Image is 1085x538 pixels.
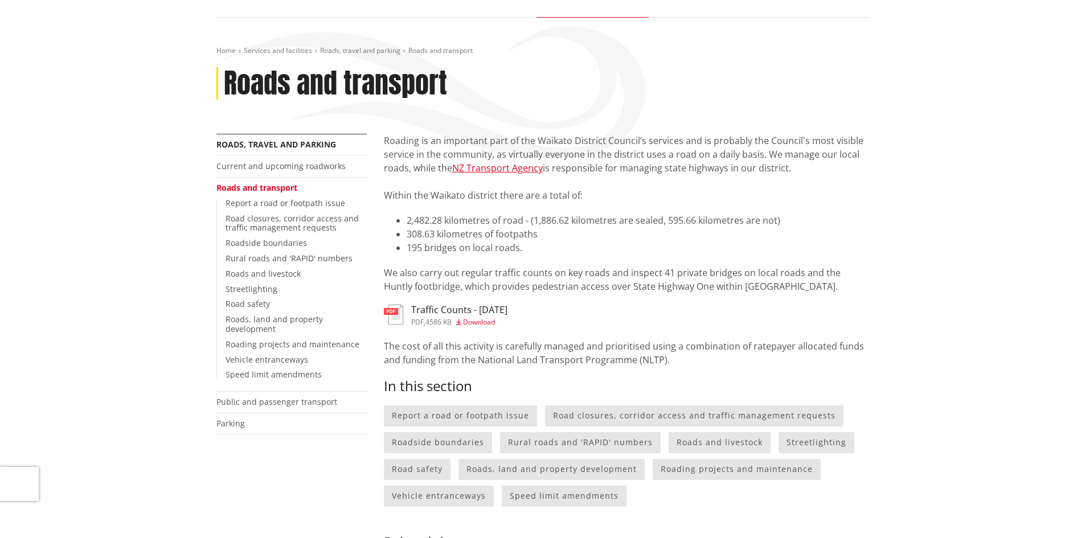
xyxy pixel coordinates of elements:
a: Roadside boundaries [226,237,307,248]
a: Road closures, corridor access and traffic management requests [226,213,359,233]
a: Home [216,46,236,55]
span: pdf [411,317,424,327]
a: Road closures, corridor access and traffic management requests [545,405,844,426]
a: Roading projects and maintenance [226,339,359,350]
span: Download [463,317,495,327]
a: Rural roads and 'RAPID' numbers [226,253,353,264]
a: Roads and transport [216,182,297,193]
a: Road safety [384,459,451,480]
a: Roads, land and property development [226,314,323,334]
p: Roading is an important part of the Waikato District Council’s services and is probably the Counc... [384,134,869,202]
a: Roads, travel and parking [216,139,336,150]
a: Speed limit amendments [226,369,322,380]
a: Speed limit amendments [502,486,627,507]
li: 308.63 kilometres of footpaths [407,227,869,241]
a: Report a road or footpath issue [226,198,345,208]
div: , [411,319,507,326]
p: We also carry out regular traffic counts on key roads and inspect 41 private bridges on local roa... [384,266,869,293]
a: Traffic Counts - [DATE] pdf,4586 KB Download [384,305,507,325]
a: Public and passenger transport [216,396,337,407]
li: 2,482.28 kilometres of road - (1,886.62 kilometres are sealed, 595.66 kilometres are not) [407,213,869,227]
a: Roads and livestock [669,432,771,453]
a: Vehicle entranceways [384,486,494,507]
a: NZ Transport Agency [452,162,543,174]
a: Report a road or footpath issue [384,405,537,426]
a: Current and upcoming roadworks [216,161,346,171]
a: Road safety [226,298,270,309]
p: The cost of all this activity is carefully managed and prioritised using a combination of ratepay... [384,339,869,367]
a: Services and facilities [244,46,312,55]
a: Rural roads and 'RAPID' numbers [500,432,661,453]
span: 4586 KB [425,317,452,327]
img: document-pdf.svg [384,305,403,325]
a: Roadside boundaries [384,432,492,453]
a: Roading projects and maintenance [653,459,821,480]
h3: Traffic Counts - [DATE] [411,305,507,315]
a: Roads, land and property development [458,459,645,480]
span: 195 bridges on local roads. [407,241,522,254]
a: Roads and livestock [226,268,301,279]
a: Roads, travel and parking [320,46,400,55]
h1: Roads and transport [224,67,447,100]
a: Streetlighting [779,432,854,453]
a: Streetlighting [226,284,277,294]
a: Vehicle entranceways [226,354,308,365]
iframe: Messenger Launcher [1033,490,1074,531]
a: Parking [216,418,245,429]
span: Roads and transport [408,46,473,55]
nav: breadcrumb [216,46,869,56]
h3: In this section [384,378,869,395]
